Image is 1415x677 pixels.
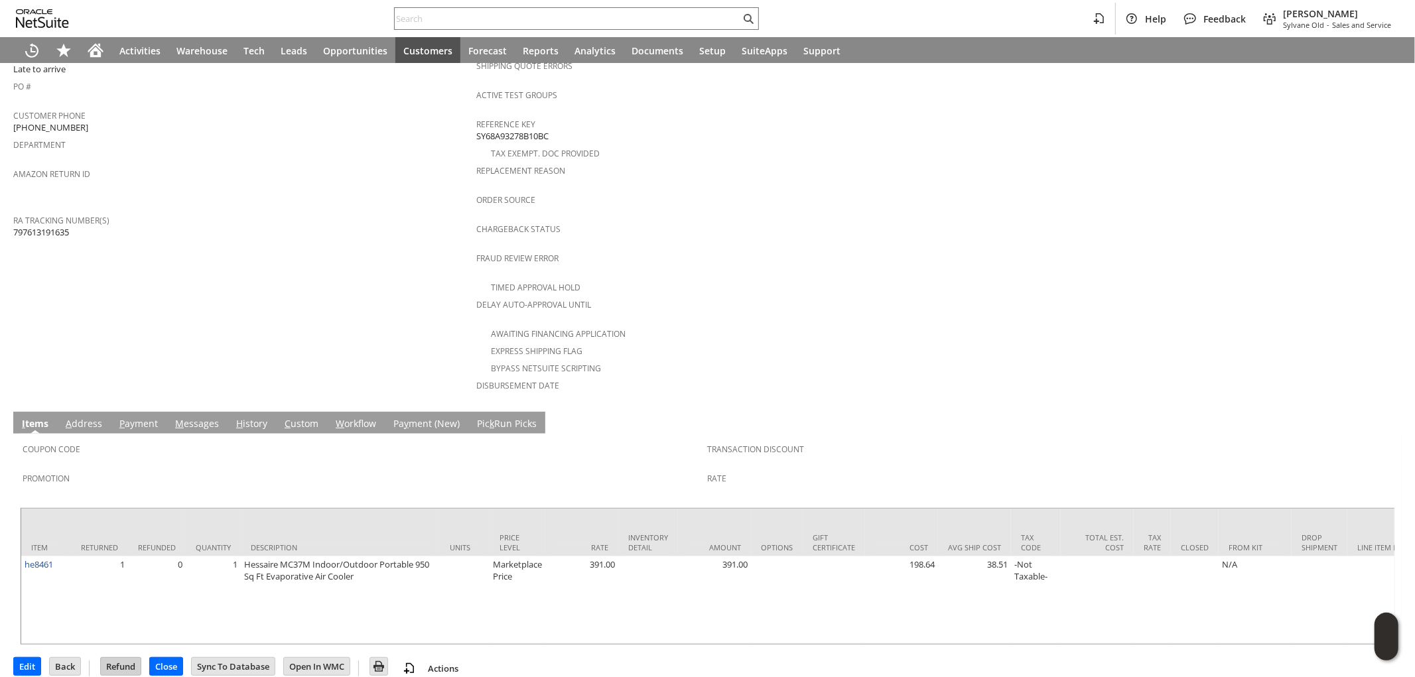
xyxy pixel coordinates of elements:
a: Address [62,417,105,432]
a: History [233,417,271,432]
iframe: Click here to launch Oracle Guided Learning Help Panel [1375,613,1398,660]
div: Total Est. Cost [1071,532,1124,552]
span: SY68A93278B10BC [476,130,549,143]
img: Print [371,658,387,674]
td: -Not Taxable- [1011,556,1061,644]
div: Tax Rate [1144,532,1161,552]
span: H [236,417,243,430]
input: Open In WMC [284,658,350,675]
div: Closed [1181,542,1209,552]
a: Activities [111,37,168,64]
a: Customers [395,37,460,64]
a: Fraud Review Error [476,253,559,264]
div: Cost [875,542,928,552]
input: Edit [14,658,40,675]
svg: Shortcuts [56,42,72,58]
a: Items [19,417,52,432]
img: add-record.svg [401,660,417,676]
a: Tax Exempt. Doc Provided [491,148,600,159]
span: Warehouse [176,44,228,57]
a: Express Shipping Flag [491,345,582,357]
span: Documents [632,44,683,57]
a: Awaiting Financing Application [491,328,626,339]
a: Payment [116,417,161,432]
span: SuiteApps [742,44,787,57]
a: Customer Phone [13,110,86,121]
a: Reports [515,37,567,64]
span: Leads [281,44,307,57]
span: 797613191635 [13,226,69,239]
a: Support [795,37,848,64]
a: Home [80,37,111,64]
a: Tech [236,37,273,64]
input: Back [50,658,80,675]
span: Sales and Service [1332,20,1391,30]
div: Units [450,542,480,552]
a: Workflow [332,417,379,432]
a: Order Source [476,194,535,206]
span: Oracle Guided Learning Widget. To move around, please hold and drag [1375,637,1398,661]
span: - [1327,20,1329,30]
a: Department [13,139,66,151]
a: Warehouse [168,37,236,64]
a: Transaction Discount [708,444,805,455]
a: Active Test Groups [476,90,557,101]
a: he8461 [25,558,53,570]
span: Tech [243,44,265,57]
span: Late to arrive [13,63,66,76]
td: 1 [186,556,241,644]
td: Hessaire MC37M Indoor/Outdoor Portable 950 Sq Ft Evaporative Air Cooler [241,556,440,644]
span: Analytics [574,44,616,57]
a: Delay Auto-Approval Until [476,299,591,310]
span: k [490,417,494,430]
svg: logo [16,9,69,28]
span: W [336,417,344,430]
span: A [66,417,72,430]
a: Bypass NetSuite Scripting [491,363,601,374]
a: Custom [281,417,322,432]
td: 0 [128,556,186,644]
td: Marketplace Price [490,556,545,644]
a: PickRun Picks [474,417,540,432]
a: Replacement reason [476,165,565,176]
div: Rate [555,542,608,552]
td: 1 [71,556,128,644]
input: Search [395,11,740,27]
span: Opportunities [323,44,387,57]
td: 391.00 [545,556,618,644]
a: Chargeback Status [476,223,561,235]
div: Refunded [138,542,176,552]
span: P [119,417,125,430]
div: Avg Ship Cost [948,542,1001,552]
input: Print [370,658,387,675]
a: PO # [13,81,31,92]
div: Options [761,542,793,552]
div: Description [251,542,430,552]
a: RA Tracking Number(s) [13,215,109,226]
a: Rate [708,473,727,484]
div: Inventory Detail [628,532,668,552]
div: From Kit [1229,542,1282,552]
div: Drop Shipment [1302,532,1337,552]
a: Shipping Quote Errors [476,60,573,72]
a: Forecast [460,37,515,64]
div: Line Item ID [1357,542,1410,552]
span: Setup [699,44,726,57]
a: Messages [172,417,222,432]
span: Sylvane Old [1283,20,1324,30]
input: Refund [101,658,141,675]
span: Reports [523,44,559,57]
span: Forecast [468,44,507,57]
span: Customers [403,44,452,57]
a: Promotion [23,473,70,484]
td: 391.00 [678,556,751,644]
div: Item [31,542,61,552]
div: Gift Certificate [813,532,855,552]
span: Help [1145,13,1166,25]
a: Disbursement Date [476,380,559,391]
span: I [22,417,25,430]
a: Coupon Code [23,444,80,455]
input: Close [150,658,182,675]
span: M [175,417,184,430]
a: Leads [273,37,315,64]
